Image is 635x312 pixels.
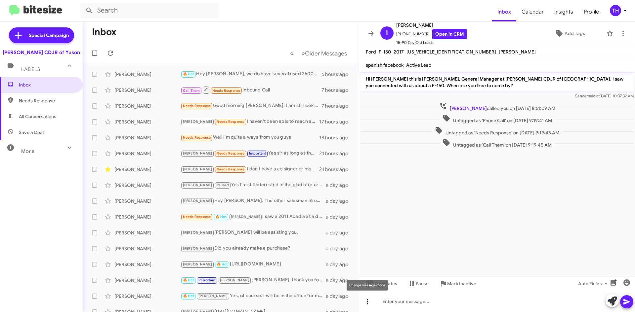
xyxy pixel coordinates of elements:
div: TH [610,5,621,16]
span: Add Tags [565,27,585,39]
div: [URL][DOMAIN_NAME] [181,260,326,268]
div: a day ago [326,277,354,284]
div: a day ago [326,261,354,268]
div: Hey [PERSON_NAME]. The other salesman already let me know we cant get anything done. Your offer o... [181,197,326,205]
div: [PERSON_NAME], thank you for your response. Looks like you had came in and worked with my salesma... [181,276,326,284]
a: Inbox [492,2,516,21]
button: Next [297,47,351,60]
div: [PERSON_NAME] [114,245,181,252]
span: 🔥 Hot [183,72,194,76]
div: Hey [PERSON_NAME], we do have several used 2500s available. Is there any specific year, mileage, ... [181,70,321,78]
div: [PERSON_NAME] [114,293,181,299]
span: Mark Inactive [447,278,476,290]
div: Yes sir as long as the miles are decent. [181,150,319,157]
span: Important [198,278,216,282]
h1: Inbox [92,27,116,37]
div: [PERSON_NAME] [114,182,181,189]
span: 🔥 Hot [183,294,194,298]
div: a day ago [326,214,354,220]
div: [PERSON_NAME] [114,119,181,125]
span: [PERSON_NAME] [183,151,212,156]
div: 21 hours ago [319,150,354,157]
span: [PHONE_NUMBER] [396,29,467,39]
div: [PERSON_NAME] [114,71,181,78]
div: [PERSON_NAME] CDJR of Yukon [3,49,80,56]
div: 7 hours ago [321,87,354,93]
div: Yes, of course. I will be in the office for most of next week but was there a day you were thinki... [181,292,326,300]
div: Well I'm quite a ways from you guys [181,134,319,141]
span: [PERSON_NAME] [231,215,260,219]
span: More [21,148,35,154]
span: [PERSON_NAME] [183,183,212,187]
span: Special Campaign [29,32,69,39]
span: 🔥 Hot [217,262,228,266]
div: a day ago [326,293,354,299]
span: « [290,49,294,57]
span: Auto Fields [578,278,610,290]
span: Needs Response [212,88,240,93]
span: [PERSON_NAME] [183,167,212,171]
span: All Conversations [19,113,56,120]
a: Special Campaign [9,27,74,43]
p: Hi [PERSON_NAME] this is [PERSON_NAME], General Manager at [PERSON_NAME] CDJR of [GEOGRAPHIC_DATA... [360,73,634,91]
span: Needs Response [183,104,211,108]
div: [PERSON_NAME] [114,166,181,173]
span: Needs Response [183,135,211,140]
button: Add Tags [535,27,603,39]
span: [PERSON_NAME] [198,294,228,298]
span: [PERSON_NAME] [499,49,536,55]
a: Calendar [516,2,549,21]
span: Needs Response [217,120,245,124]
span: [PERSON_NAME] [220,278,249,282]
span: [PERSON_NAME] [183,262,212,266]
div: [PERSON_NAME] will be assisting you. [181,229,326,236]
button: TH [604,5,628,16]
span: Untagged as 'Call Them' on [DATE] 9:19:45 AM [440,139,554,148]
div: [PERSON_NAME] [114,87,181,93]
div: 21 hours ago [319,166,354,173]
span: [US_VEHICLE_IDENTIFICATION_NUMBER] [406,49,496,55]
div: 18 hours ago [319,134,354,141]
span: Labels [21,66,40,72]
span: called you on [DATE] 8:51:09 AM [437,102,558,112]
div: 6 hours ago [321,71,354,78]
span: [PERSON_NAME] [183,120,212,124]
span: F-150 [379,49,391,55]
div: Good morning [PERSON_NAME]! I am still looking into TRADING IN my 2017 Dodge Caravan for somethin... [181,102,321,110]
div: 17 hours ago [319,119,354,125]
span: spanish facebook [366,62,403,68]
span: Save a Deal [19,129,44,136]
div: [PERSON_NAME] [114,214,181,220]
span: [PERSON_NAME] [183,246,212,251]
div: a day ago [326,182,354,189]
div: [PERSON_NAME] [114,150,181,157]
span: Untagged as 'Needs Response' on [DATE] 9:19:43 AM [432,126,562,136]
span: Call Them [183,88,200,93]
div: a day ago [326,229,354,236]
span: I [386,28,388,38]
div: [PERSON_NAME] [114,103,181,109]
span: said at [588,93,600,98]
button: Pause [402,278,434,290]
span: 2017 [394,49,404,55]
span: [PERSON_NAME] [450,105,487,111]
div: [PERSON_NAME] [114,277,181,284]
span: [PERSON_NAME] [183,199,212,203]
span: Needs Response [19,97,75,104]
span: Ford [366,49,376,55]
span: [PERSON_NAME] [183,230,212,235]
a: Insights [549,2,578,21]
button: Mark Inactive [434,278,482,290]
div: I haven't been able to reach anyone yet. [181,118,319,125]
div: a day ago [326,245,354,252]
span: Important [249,151,266,156]
div: Did you already make a purchase? [181,245,326,252]
span: » [301,49,305,57]
div: Yes I'm still interested in the gladiator or can be an older jeep . Is there any way I can do the... [181,181,326,189]
span: 🔥 Hot [215,215,227,219]
nav: Page navigation example [286,47,351,60]
div: [PERSON_NAME] [114,261,181,268]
